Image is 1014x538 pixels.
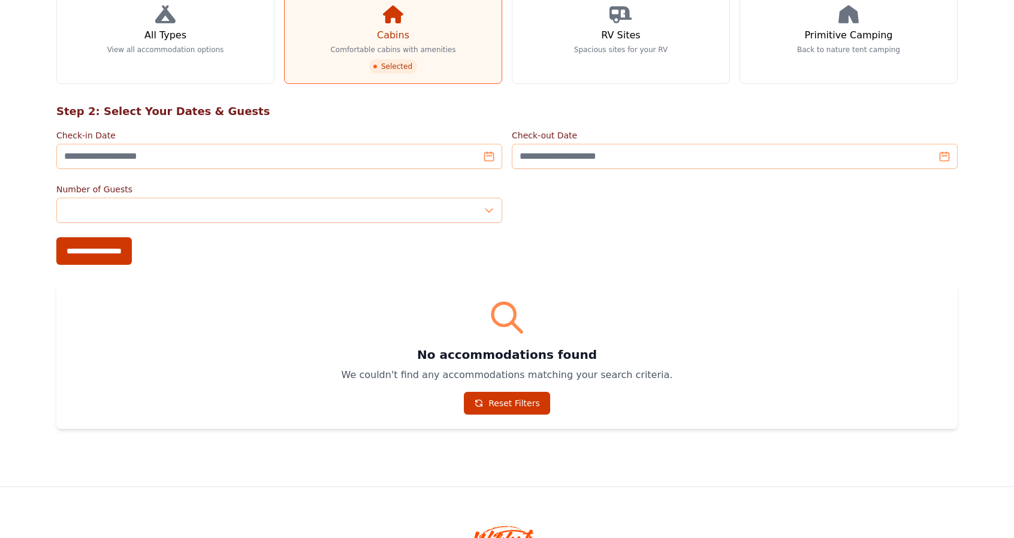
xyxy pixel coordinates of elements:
[574,45,668,55] p: Spacious sites for your RV
[369,59,417,74] span: Selected
[107,45,224,55] p: View all accommodation options
[464,392,550,415] a: Reset Filters
[512,129,958,141] label: Check-out Date
[144,28,186,43] h3: All Types
[805,28,893,43] h3: Primitive Camping
[56,129,502,141] label: Check-in Date
[797,45,900,55] p: Back to nature tent camping
[601,28,640,43] h3: RV Sites
[71,368,943,382] p: We couldn't find any accommodations matching your search criteria.
[56,103,958,120] h2: Step 2: Select Your Dates & Guests
[56,183,502,195] label: Number of Guests
[377,28,409,43] h3: Cabins
[71,346,943,363] h3: No accommodations found
[330,45,455,55] p: Comfortable cabins with amenities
